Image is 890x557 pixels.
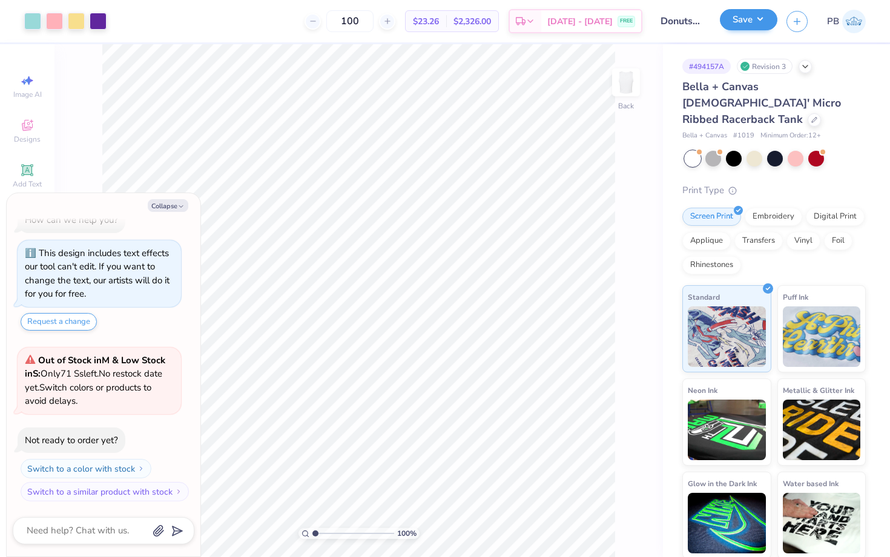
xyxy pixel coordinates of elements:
a: PB [827,10,866,33]
div: Embroidery [745,208,802,226]
div: Applique [682,232,731,250]
span: Only 71 Ss left. Switch colors or products to avoid delays. [25,354,165,407]
span: 100 % [397,528,417,539]
div: Vinyl [786,232,820,250]
img: Standard [688,306,766,367]
span: Puff Ink [783,291,808,303]
span: $2,326.00 [453,15,491,28]
img: Glow in the Dark Ink [688,493,766,553]
button: Collapse [148,199,188,212]
span: Standard [688,291,720,303]
span: Designs [14,134,41,144]
div: # 494157A [682,59,731,74]
div: Revision 3 [737,59,793,74]
div: Print Type [682,183,866,197]
span: # 1019 [733,131,754,141]
div: Digital Print [806,208,865,226]
button: Switch to a color with stock [21,459,151,478]
div: How can we help you? [25,214,118,226]
span: Bella + Canvas [682,131,727,141]
div: This design includes text effects our tool can't edit. If you want to change the text, our artist... [25,247,170,300]
span: Add Text [13,179,42,189]
img: Water based Ink [783,493,861,553]
div: Transfers [734,232,783,250]
img: Back [614,70,638,94]
img: Puff Ink [783,306,861,367]
span: Bella + Canvas [DEMOGRAPHIC_DATA]' Micro Ribbed Racerback Tank [682,79,841,127]
span: Image AI [13,90,42,99]
input: Untitled Design [651,9,711,33]
span: Metallic & Glitter Ink [783,384,854,397]
span: [DATE] - [DATE] [547,15,613,28]
button: Save [720,9,777,30]
button: Switch to a similar product with stock [21,482,189,501]
img: Switch to a similar product with stock [175,488,182,495]
img: Paridhi Bajaj [842,10,866,33]
span: FREE [620,17,633,25]
span: Minimum Order: 12 + [760,131,821,141]
strong: Out of Stock in M [38,354,112,366]
span: Glow in the Dark Ink [688,477,757,490]
span: Water based Ink [783,477,839,490]
img: Switch to a color with stock [137,465,145,472]
div: Foil [824,232,852,250]
span: Neon Ink [688,384,717,397]
span: No restock date yet. [25,367,162,394]
div: Not ready to order yet? [25,434,118,446]
span: PB [827,15,839,28]
div: Rhinestones [682,256,741,274]
button: Request a change [21,313,97,331]
img: Metallic & Glitter Ink [783,400,861,460]
span: $23.26 [413,15,439,28]
input: – – [326,10,374,32]
img: Neon Ink [688,400,766,460]
div: Screen Print [682,208,741,226]
div: Back [618,101,634,111]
